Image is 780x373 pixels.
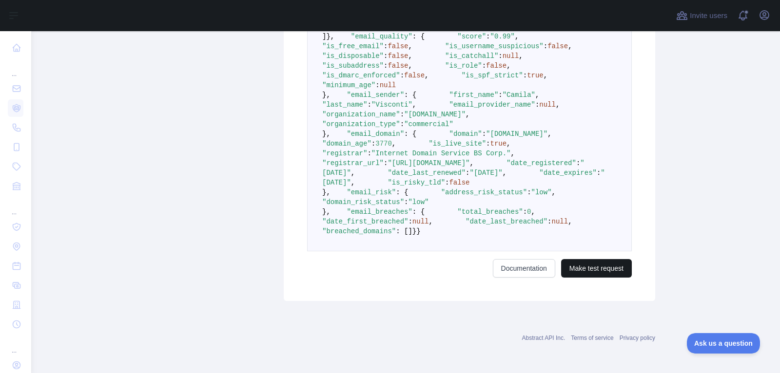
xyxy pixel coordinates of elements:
span: : [400,111,404,118]
span: : [597,169,601,177]
span: "organization_type" [322,120,400,128]
span: , [408,62,412,70]
span: : [498,52,502,60]
span: : [384,52,388,60]
span: "date_first_breached" [322,218,408,225]
span: }, [322,208,331,216]
span: "is_subaddress" [322,62,384,70]
span: : [466,169,469,177]
span: : [384,159,388,167]
span: "is_catchall" [445,52,498,60]
span: : { [396,188,408,196]
span: : [486,140,490,148]
a: Abstract API Inc. [522,335,565,341]
span: "is_dmarc_enforced" [322,72,400,79]
span: : [375,81,379,89]
span: , [547,130,551,138]
span: "[URL][DOMAIN_NAME]" [388,159,469,167]
span: : [384,42,388,50]
span: , [510,149,514,157]
span: "date_registered" [507,159,576,167]
span: , [351,179,355,186]
iframe: Toggle Customer Support [687,333,760,354]
span: true [527,72,544,79]
span: "date_expires" [539,169,597,177]
span: "organization_name" [322,111,400,118]
span: false [449,179,469,186]
span: "domain_age" [322,140,371,148]
span: false [388,62,408,70]
span: : [576,159,580,167]
span: "Camila" [503,91,535,99]
span: , [507,62,510,70]
span: true [490,140,507,148]
span: } [416,227,420,235]
span: , [392,140,396,148]
div: ... [8,58,23,78]
span: , [568,42,572,50]
span: Invite users [690,10,727,21]
span: : [400,72,404,79]
span: null [380,81,396,89]
span: "date_last_breached" [466,218,547,225]
a: Documentation [493,259,555,278]
button: Make test request [561,259,632,278]
span: "0.99" [490,33,515,40]
span: : [445,179,449,186]
span: 3770 [375,140,392,148]
span: }, [326,33,334,40]
span: , [519,52,523,60]
span: , [556,101,560,109]
span: "registrar" [322,149,367,157]
span: "registrar_url" [322,159,384,167]
span: "is_live_site" [429,140,486,148]
span: "last_name" [322,101,367,109]
span: "is_spf_strict" [462,72,523,79]
span: false [388,52,408,60]
span: "first_name" [449,91,498,99]
div: ... [8,335,23,354]
span: "email_risk" [347,188,396,196]
span: "low" [408,198,429,206]
span: "low" [531,188,552,196]
span: 0 [527,208,531,216]
a: Terms of service [571,335,613,341]
span: "email_domain" [347,130,404,138]
span: false [486,62,507,70]
span: : { [412,33,425,40]
span: : [] [396,227,412,235]
span: : [498,91,502,99]
span: : { [404,130,416,138]
span: "score" [457,33,486,40]
span: false [404,72,425,79]
span: , [466,111,469,118]
span: : [384,62,388,70]
span: }, [322,188,331,196]
span: , [412,101,416,109]
span: "[DOMAIN_NAME]" [486,130,547,138]
span: "domain" [449,130,482,138]
span: , [351,169,355,177]
span: "email_quality" [351,33,412,40]
span: "is_disposable" [322,52,384,60]
span: null [539,101,556,109]
span: "is_free_email" [322,42,384,50]
span: : [486,33,490,40]
span: : [408,218,412,225]
span: }, [322,91,331,99]
span: "[DATE]" [469,169,502,177]
span: "Visconti" [371,101,412,109]
span: "minimum_age" [322,81,375,89]
span: , [531,208,535,216]
span: "email_breaches" [347,208,412,216]
span: , [507,140,510,148]
span: , [552,188,556,196]
span: : [367,101,371,109]
span: , [469,159,473,167]
span: : { [404,91,416,99]
span: , [425,72,429,79]
span: : { [412,208,425,216]
span: }, [322,130,331,138]
span: "email_provider_name" [449,101,535,109]
span: false [388,42,408,50]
